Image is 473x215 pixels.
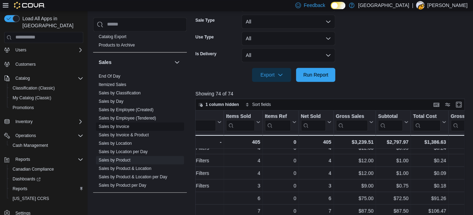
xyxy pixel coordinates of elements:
[13,46,29,54] button: Users
[99,158,130,163] a: Sales by Product
[252,102,271,107] span: Sort fields
[413,207,446,215] div: $106.47
[13,143,48,148] span: Cash Management
[301,181,331,190] div: 3
[99,42,135,48] span: Products to Archive
[15,76,30,81] span: Catalog
[13,60,38,69] a: Customers
[13,176,41,182] span: Dashboards
[13,95,51,101] span: My Catalog (Classic)
[413,113,440,120] div: Total Cost
[432,100,440,109] button: Keyboard shortcuts
[413,113,440,131] div: Total Cost
[336,113,368,120] div: Gross Sales
[265,113,296,131] button: Items Ref
[378,138,409,146] div: $2,797.97
[226,113,255,120] div: Items Sold
[336,194,374,202] div: $75.00
[336,113,368,131] div: Gross Sales
[378,144,409,152] div: $0.99
[336,181,374,190] div: $9.00
[99,91,141,95] a: Sales by Classification
[226,156,260,165] div: 4
[7,93,86,103] button: My Catalog (Classic)
[7,194,86,203] button: [US_STATE] CCRS
[413,113,446,131] button: Total Cost
[173,58,181,66] button: Sales
[378,207,409,215] div: $87.50
[241,15,335,29] button: All
[7,141,86,150] button: Cash Management
[301,207,331,215] div: 7
[15,62,36,67] span: Customers
[10,165,57,173] a: Canadian Compliance
[99,183,146,188] a: Sales by Product per Day
[99,174,167,180] span: Sales by Product & Location per Day
[226,138,260,146] div: 405
[331,2,345,9] input: Dark Mode
[358,1,409,9] p: [GEOGRAPHIC_DATA]
[99,115,156,121] span: Sales by Employee (Tendered)
[1,45,86,55] button: Users
[99,34,126,39] a: Catalog Export
[99,141,132,146] a: Sales by Location
[13,60,83,69] span: Customers
[336,156,374,165] div: $12.00
[301,113,326,131] div: Net Sold
[1,59,86,69] button: Customers
[226,181,260,190] div: 3
[10,103,83,112] span: Promotions
[10,103,37,112] a: Promotions
[10,185,83,193] span: Reports
[413,138,446,146] div: $1,386.63
[10,194,83,203] span: Washington CCRS
[1,155,86,164] button: Reports
[15,157,30,162] span: Reports
[301,144,331,152] div: 4
[7,174,86,184] a: Dashboards
[99,43,135,48] a: Products to Archive
[7,164,86,174] button: Canadian Compliance
[13,155,33,164] button: Reports
[242,100,274,109] button: Sort fields
[336,113,374,131] button: Gross Sales
[336,207,374,215] div: $87.50
[301,138,331,146] div: 405
[378,113,403,120] div: Subtotal
[99,107,154,112] a: Sales by Employee (Created)
[241,48,335,62] button: All
[99,34,126,40] span: Catalog Export
[378,194,409,202] div: $72.50
[93,33,187,52] div: Products
[413,181,446,190] div: $0.18
[13,131,39,140] button: Operations
[14,2,45,9] img: Cova
[1,73,86,83] button: Catalog
[93,72,187,192] div: Sales
[265,113,291,131] div: Items Ref
[99,59,171,66] button: Sales
[226,113,255,131] div: Items Sold
[412,1,413,9] p: |
[301,169,331,177] div: 4
[378,113,403,131] div: Subtotal
[378,113,409,131] button: Subtotal
[378,156,409,165] div: $1.00
[13,117,35,126] button: Inventory
[10,94,83,102] span: My Catalog (Classic)
[195,17,214,23] label: Sale Type
[10,194,52,203] a: [US_STATE] CCRS
[99,90,141,96] span: Sales by Classification
[13,166,54,172] span: Canadian Compliance
[99,124,129,129] span: Sales by Invoice
[413,156,446,165] div: $0.24
[195,90,467,97] p: Showing 74 of 74
[13,117,83,126] span: Inventory
[336,144,374,152] div: $12.00
[13,186,27,192] span: Reports
[265,138,296,146] div: 0
[7,103,86,113] button: Promotions
[99,73,120,79] span: End Of Day
[226,194,260,202] div: 6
